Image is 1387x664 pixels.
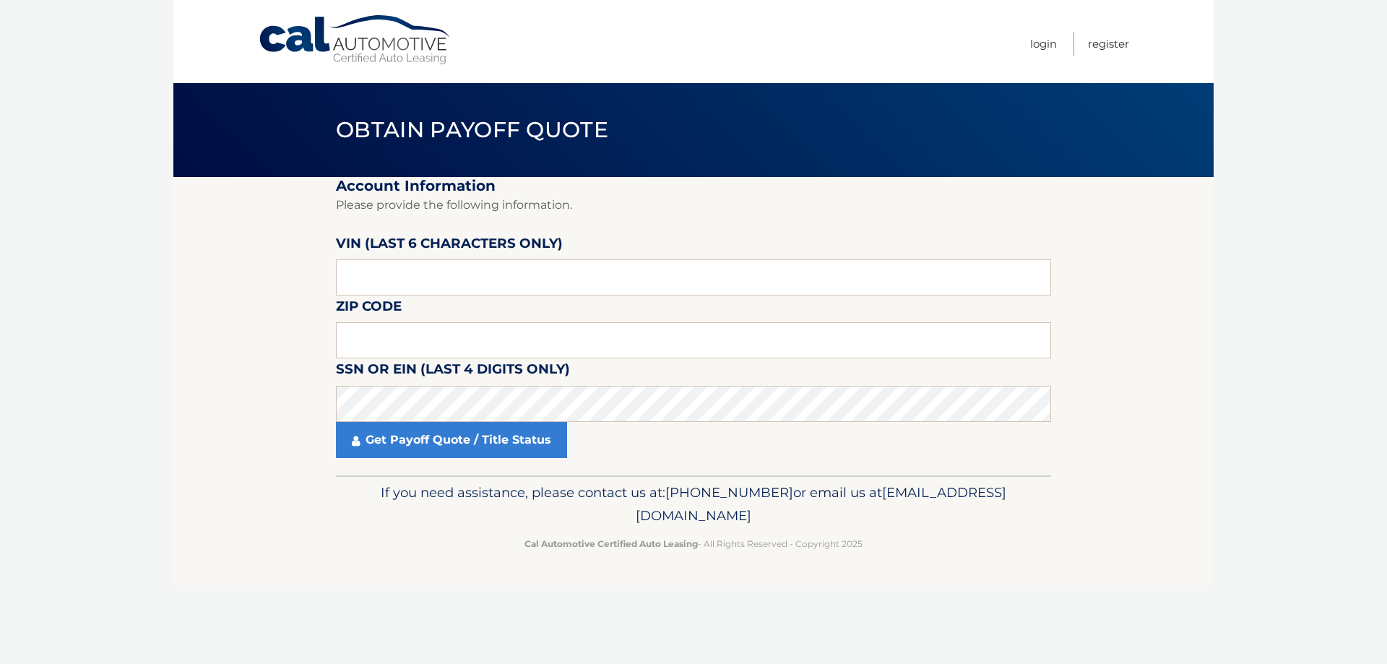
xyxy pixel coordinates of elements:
h2: Account Information [336,177,1051,195]
label: SSN or EIN (last 4 digits only) [336,358,570,385]
span: [PHONE_NUMBER] [665,484,793,501]
label: VIN (last 6 characters only) [336,233,563,259]
span: Obtain Payoff Quote [336,116,608,143]
a: Register [1088,32,1129,56]
a: Get Payoff Quote / Title Status [336,422,567,458]
p: If you need assistance, please contact us at: or email us at [345,481,1042,527]
a: Cal Automotive [258,14,453,66]
strong: Cal Automotive Certified Auto Leasing [524,538,698,549]
p: - All Rights Reserved - Copyright 2025 [345,536,1042,551]
label: Zip Code [336,296,402,322]
a: Login [1030,32,1057,56]
p: Please provide the following information. [336,195,1051,215]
